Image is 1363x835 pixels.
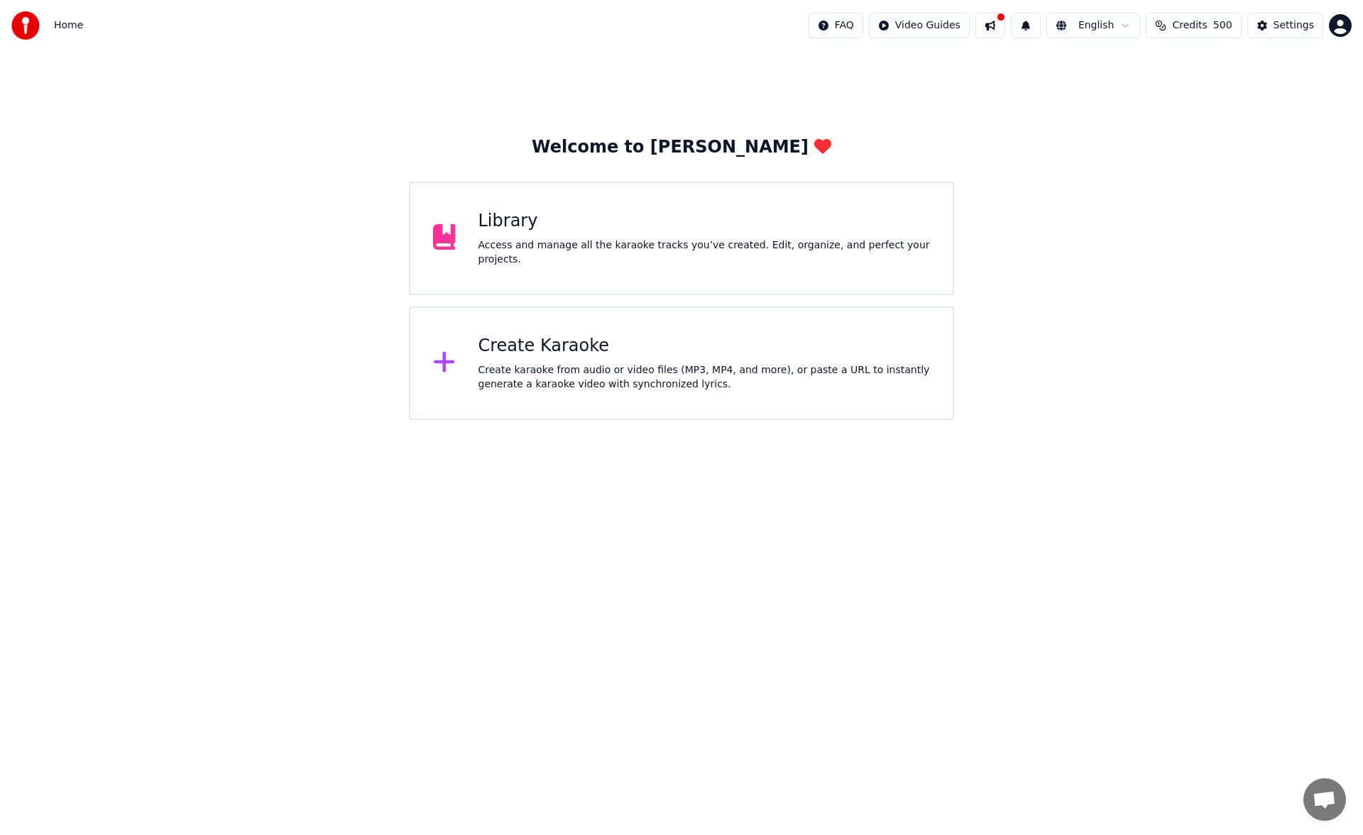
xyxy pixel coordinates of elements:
button: Video Guides [869,13,970,38]
button: FAQ [809,13,863,38]
div: Open chat [1303,778,1346,821]
nav: breadcrumb [54,18,83,33]
div: Library [478,210,931,233]
button: Settings [1247,13,1323,38]
span: Credits [1172,18,1207,33]
span: Home [54,18,83,33]
div: Settings [1274,18,1314,33]
span: 500 [1213,18,1232,33]
div: Create karaoke from audio or video files (MP3, MP4, and more), or paste a URL to instantly genera... [478,363,931,392]
button: Credits500 [1146,13,1241,38]
div: Welcome to [PERSON_NAME] [532,136,831,159]
div: Create Karaoke [478,335,931,358]
div: Access and manage all the karaoke tracks you’ve created. Edit, organize, and perfect your projects. [478,238,931,267]
img: youka [11,11,40,40]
